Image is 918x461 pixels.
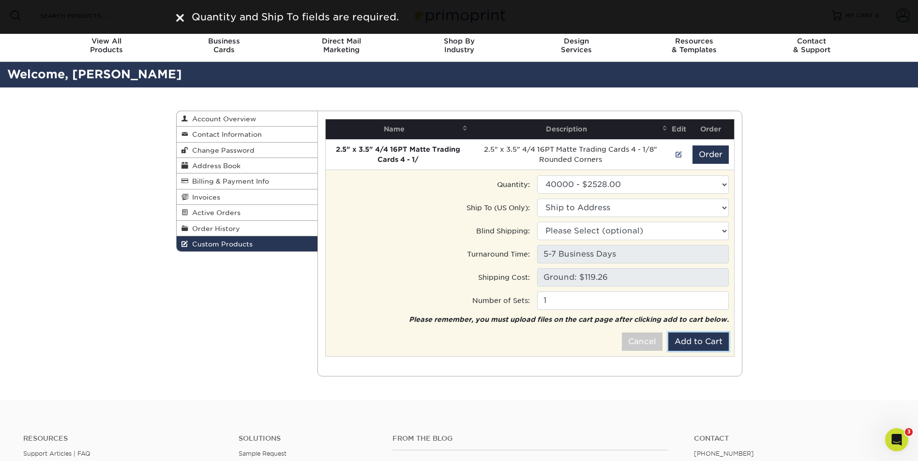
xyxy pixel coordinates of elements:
[470,139,671,170] td: 2.5" x 3.5" 4/4 16PT Matte Trading Cards 4 - 1/8" Rounded Corners
[518,31,635,62] a: DesignServices
[905,428,913,436] span: 3
[400,37,518,45] span: Shop By
[48,37,166,45] span: View All
[177,221,318,236] a: Order History
[400,31,518,62] a: Shop ByIndustry
[467,202,530,213] label: Ship To (US Only):
[472,295,530,305] label: Number of Sets:
[478,272,530,282] label: Shipping Cost:
[635,31,753,62] a: Resources& Templates
[326,119,470,139] th: Name
[753,37,871,45] span: Contact
[392,434,668,443] h4: From the Blog
[635,37,753,54] div: & Templates
[188,115,256,123] span: Account Overview
[177,205,318,220] a: Active Orders
[188,162,241,170] span: Address Book
[177,127,318,142] a: Contact Information
[336,145,460,163] strong: 2.5" x 3.5" 4/4 16PT Matte Trading Cards 4 - 1/
[177,158,318,173] a: Address Book
[409,316,729,323] em: Please remember, you must upload files on the cart page after clicking add to cart below.
[476,226,530,236] label: Blind Shipping:
[176,14,184,22] img: close
[239,434,378,443] h4: Solutions
[165,37,283,54] div: Cards
[753,37,871,54] div: & Support
[622,332,662,351] button: Cancel
[177,143,318,158] a: Change Password
[48,37,166,54] div: Products
[692,145,729,164] button: Order
[537,268,729,287] input: Pending
[670,119,688,139] th: Edit
[470,119,671,139] th: Description
[497,179,530,189] label: Quantity:
[467,249,530,259] label: Turnaround Time:
[400,37,518,54] div: Industry
[283,37,400,45] span: Direct Mail
[694,434,895,443] a: Contact
[165,31,283,62] a: BusinessCards
[23,434,224,443] h4: Resources
[188,130,262,138] span: Contact Information
[188,193,220,201] span: Invoices
[188,177,269,185] span: Billing & Payment Info
[192,11,399,23] span: Quantity and Ship To fields are required.
[188,146,255,154] span: Change Password
[518,37,635,54] div: Services
[188,209,241,216] span: Active Orders
[188,225,240,232] span: Order History
[518,37,635,45] span: Design
[165,37,283,45] span: Business
[668,332,729,351] button: Add to Cart
[283,37,400,54] div: Marketing
[48,31,166,62] a: View AllProducts
[177,111,318,127] a: Account Overview
[239,450,286,457] a: Sample Request
[177,236,318,251] a: Custom Products
[283,31,400,62] a: Direct MailMarketing
[635,37,753,45] span: Resources
[177,189,318,205] a: Invoices
[688,119,734,139] th: Order
[177,173,318,189] a: Billing & Payment Info
[188,240,253,248] span: Custom Products
[753,31,871,62] a: Contact& Support
[694,450,754,457] a: [PHONE_NUMBER]
[885,428,908,451] iframe: Intercom live chat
